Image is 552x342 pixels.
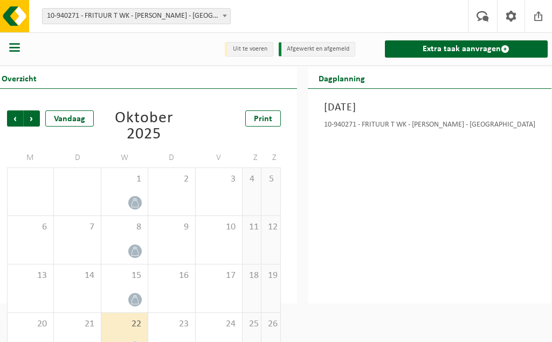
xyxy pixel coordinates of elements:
li: Uit te voeren [225,42,273,57]
span: 20 [13,318,48,330]
span: 10-940271 - FRITUUR T WK - KATRIEN SEEUWS - GERAARDSBERGEN [43,9,230,24]
a: Print [245,110,281,127]
div: Oktober 2025 [101,110,187,143]
span: Print [254,115,272,123]
span: 7 [59,221,95,233]
span: 21 [59,318,95,330]
span: 17 [201,270,237,282]
td: D [148,148,195,167]
span: Vorige [7,110,23,127]
span: 18 [248,270,256,282]
li: Afgewerkt en afgemeld [279,42,355,57]
span: 12 [267,221,275,233]
span: 9 [154,221,189,233]
td: Z [261,148,281,167]
td: W [101,148,148,167]
span: 13 [13,270,48,282]
span: 5 [267,173,275,185]
td: V [196,148,243,167]
span: 6 [13,221,48,233]
td: Z [243,148,262,167]
h3: [DATE] [324,100,535,116]
span: 8 [107,221,142,233]
span: 1 [107,173,142,185]
span: 25 [248,318,256,330]
span: 16 [154,270,189,282]
span: 4 [248,173,256,185]
span: Volgende [24,110,40,127]
div: 10-940271 - FRITUUR T WK - [PERSON_NAME] - [GEOGRAPHIC_DATA] [324,121,535,132]
span: 15 [107,270,142,282]
td: M [7,148,54,167]
span: 24 [201,318,237,330]
span: 14 [59,270,95,282]
span: 3 [201,173,237,185]
span: 22 [107,318,142,330]
span: 19 [267,270,275,282]
span: 10-940271 - FRITUUR T WK - KATRIEN SEEUWS - GERAARDSBERGEN [42,8,231,24]
span: 10 [201,221,237,233]
h2: Dagplanning [308,67,376,88]
div: Vandaag [45,110,94,127]
span: 11 [248,221,256,233]
span: 26 [267,318,275,330]
span: 2 [154,173,189,185]
td: D [54,148,101,167]
a: Extra taak aanvragen [385,40,548,58]
span: 23 [154,318,189,330]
